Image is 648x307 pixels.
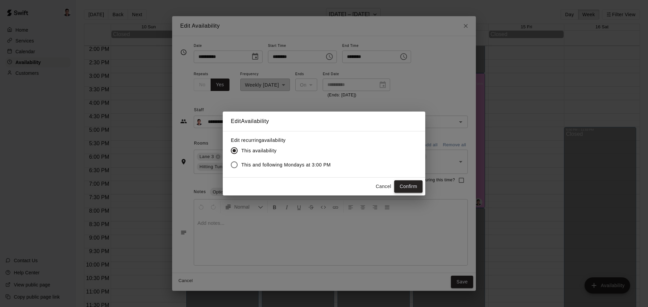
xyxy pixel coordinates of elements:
[241,147,276,154] span: This availability
[394,180,423,193] button: Confirm
[241,161,331,168] span: This and following Mondays at 3:00 PM
[231,137,336,144] label: Edit recurring availability
[223,112,425,131] h2: Edit Availability
[373,180,394,193] button: Cancel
